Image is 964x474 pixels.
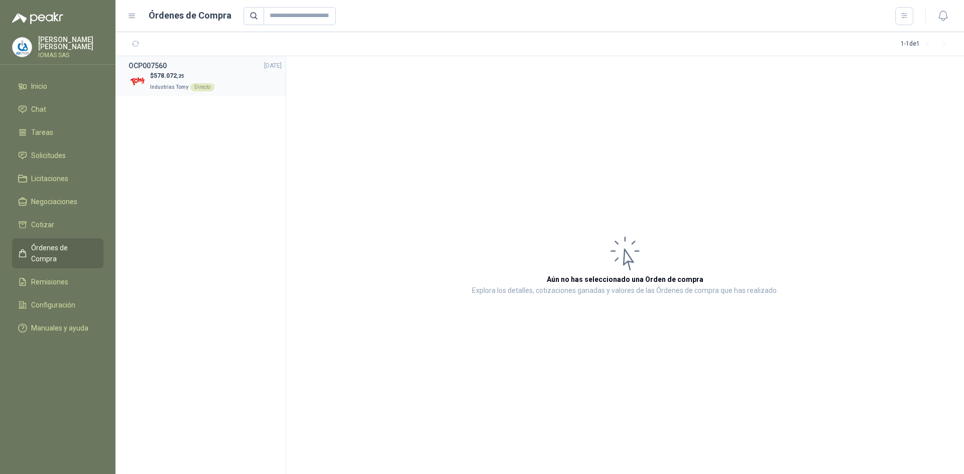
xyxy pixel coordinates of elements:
a: Cotizar [12,215,103,234]
a: Inicio [12,77,103,96]
a: Negociaciones [12,192,103,211]
a: Tareas [12,123,103,142]
h1: Órdenes de Compra [149,9,231,23]
a: Licitaciones [12,169,103,188]
span: Solicitudes [31,150,66,161]
span: Tareas [31,127,53,138]
img: Logo peakr [12,12,63,24]
img: Company Logo [13,38,32,57]
span: Inicio [31,81,47,92]
h3: OCP007560 [129,60,167,71]
span: [DATE] [264,61,282,71]
a: Manuales y ayuda [12,319,103,338]
span: Negociaciones [31,196,77,207]
a: Configuración [12,295,103,314]
p: Explora los detalles, cotizaciones ganadas y valores de las Órdenes de compra que has realizado. [472,285,778,297]
p: IOMAS SAS [38,52,103,58]
span: Chat [31,104,46,115]
span: 578.072 [154,72,184,79]
div: Directo [190,83,214,91]
div: 1 - 1 de 1 [901,36,952,52]
a: Remisiones [12,272,103,291]
span: Remisiones [31,276,68,287]
span: Licitaciones [31,173,68,184]
span: Órdenes de Compra [31,242,94,264]
span: Configuración [31,299,75,310]
p: [PERSON_NAME] [PERSON_NAME] [38,36,103,50]
a: OCP007560[DATE] Company Logo$578.072,25Industrias TomyDirecto [129,60,282,92]
span: Cotizar [31,219,54,230]
p: $ [150,71,214,81]
span: Manuales y ayuda [31,323,88,334]
a: Chat [12,100,103,119]
a: Solicitudes [12,146,103,165]
a: Órdenes de Compra [12,238,103,268]
span: Industrias Tomy [150,84,188,90]
h3: Aún no has seleccionado una Orden de compra [547,274,703,285]
img: Company Logo [129,73,146,90]
span: ,25 [177,73,184,79]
